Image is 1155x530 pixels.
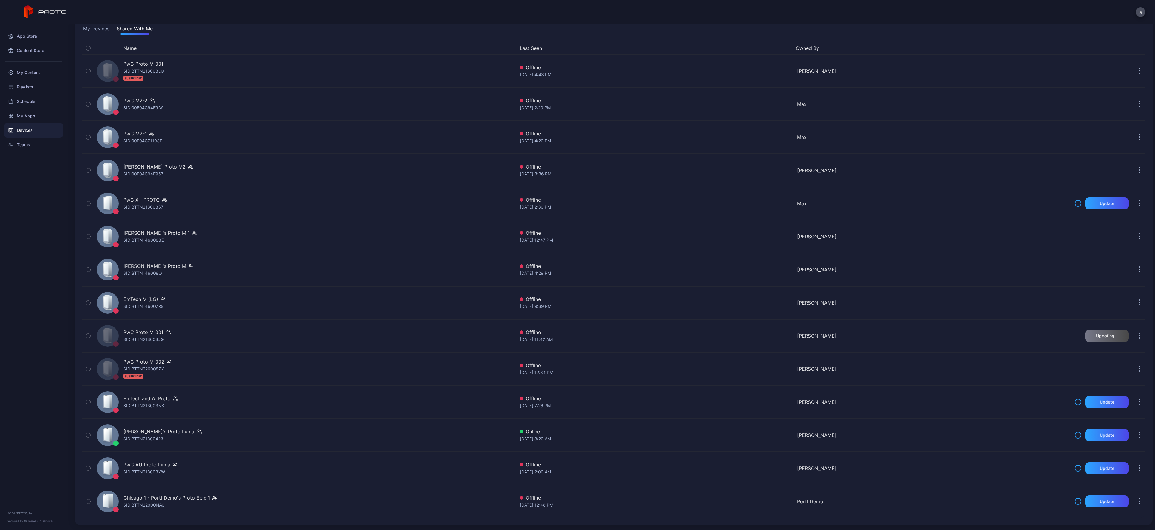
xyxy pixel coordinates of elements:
div: [PERSON_NAME] [797,332,1070,339]
div: [PERSON_NAME] [797,465,1070,472]
button: Owned By [796,45,1067,52]
div: Online [520,428,792,435]
a: My Content [4,65,63,80]
div: SUSPENDED [123,374,143,379]
a: Schedule [4,94,63,109]
div: PwC M2-1 [123,130,147,137]
div: SID: BTTN146007R8 [123,303,164,310]
div: [DATE] 11:42 AM [520,336,792,343]
div: [DATE] 7:26 PM [520,402,792,409]
button: Update [1085,462,1129,474]
button: Name [123,45,137,52]
div: Update [1100,499,1114,504]
a: Playlists [4,80,63,94]
a: App Store [4,29,63,43]
div: Options [1133,45,1145,52]
div: SID: BTTN213003JG [123,336,164,343]
div: [DATE] 2:20 PM [520,104,792,111]
div: [DATE] 2:30 PM [520,203,792,211]
div: PwC Proto M 001 [123,329,163,336]
div: [DATE] 3:36 PM [520,170,792,178]
button: Shared With Me [115,25,154,35]
div: Offline [520,262,792,270]
div: [DATE] 4:43 PM [520,71,792,78]
div: Update [1100,466,1114,471]
div: Offline [520,64,792,71]
a: My Apps [4,109,63,123]
div: Chicago 1 - Portl Demo's Proto Epic 1 [123,494,210,501]
div: Max [797,101,1070,108]
div: [PERSON_NAME] [797,233,1070,240]
div: Max [797,200,1070,207]
div: Update Device [1072,45,1126,52]
div: PwC Proto M 002 [123,358,164,365]
a: Teams [4,138,63,152]
div: [DATE] 4:20 PM [520,137,792,144]
div: [PERSON_NAME] Proto M2 [123,163,186,170]
div: [PERSON_NAME]'s Proto M [123,262,186,270]
div: Offline [520,461,792,468]
button: My Devices [82,25,111,35]
div: [PERSON_NAME] [797,167,1070,174]
div: [PERSON_NAME] [797,266,1070,273]
div: Offline [520,395,792,402]
div: [DATE] 2:00 AM [520,468,792,476]
div: SID: BTTN213003YW [123,468,165,476]
div: SID: BTTN226008ZY [123,365,164,380]
div: [DATE] 12:34 PM [520,369,792,376]
span: Version 1.12.0 • [7,519,28,523]
div: Updating... [1096,333,1118,338]
div: [PERSON_NAME] [797,365,1070,373]
div: [DATE] 9:39 PM [520,303,792,310]
div: [DATE] 8:20 AM [520,435,792,442]
div: Offline [520,329,792,336]
div: SID: 00E04C94E9A9 [123,104,164,111]
div: [DATE] 12:48 PM [520,501,792,509]
div: [PERSON_NAME]'s Proto M 1 [123,229,190,237]
div: SID: 00E04C94E957 [123,170,163,178]
div: SID: BTTN1460088Z [123,237,164,244]
a: Devices [4,123,63,138]
div: Offline [520,130,792,137]
div: SUSPENDED [123,76,143,81]
div: [PERSON_NAME] [797,398,1070,406]
div: Update [1100,400,1114,404]
div: Offline [520,296,792,303]
div: SID: BTTN21300423 [123,435,163,442]
div: © 2025 PROTO, Inc. [7,511,60,516]
div: Offline [520,494,792,501]
div: Emtech and AI Proto [123,395,171,402]
div: PwC AU Proto Luma [123,461,170,468]
div: PwC X - PROTO [123,196,160,203]
div: Offline [520,97,792,104]
div: [PERSON_NAME] [797,67,1070,75]
div: Update [1100,201,1114,206]
div: SID: BTTN213003LQ [123,67,164,82]
div: SID: BTTN213003S7 [123,203,163,211]
div: Offline [520,229,792,237]
div: Offline [520,196,792,203]
div: Update [1100,433,1114,438]
div: SID: BTTN22900NA0 [123,501,165,509]
button: Update [1085,197,1129,209]
div: [PERSON_NAME]'s Proto Luma [123,428,194,435]
button: Update [1085,429,1129,441]
a: Content Store [4,43,63,58]
button: Update [1085,396,1129,408]
div: [PERSON_NAME] [797,299,1070,306]
div: [DATE] 12:47 PM [520,237,792,244]
button: Updating... [1085,330,1129,342]
div: Portl Demo [797,498,1070,505]
div: EmTech M (LG) [123,296,158,303]
div: SID: BTTN146008Q1 [123,270,164,277]
button: Update [1085,495,1129,507]
div: SID: BTTN213003NK [123,402,164,409]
